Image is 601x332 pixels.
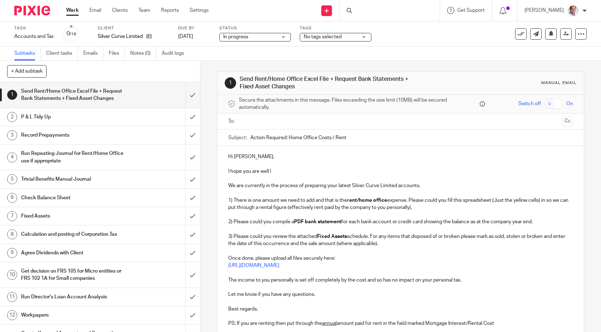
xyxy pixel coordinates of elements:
h1: Get decision on FRS 105 for Micro entities or FRS 102 1A for Small companies [21,266,126,284]
p: 1) There is one amount we need to add and that is the expense. Please could you fill this spreads... [228,197,573,211]
label: Subject: [228,134,247,141]
p: Silver Curve Limited [98,33,143,40]
div: 2 [7,112,17,122]
div: 1 [225,77,236,89]
a: Reports [161,7,179,14]
div: 12 [7,310,17,320]
span: [DATE] [178,34,193,39]
a: Notes (0) [130,47,156,60]
h1: P & L Tidy Up [21,112,126,122]
img: Pixie [14,6,50,15]
div: 3 [7,130,17,140]
h1: Record Prepayments [21,130,126,141]
div: 5 [7,174,17,184]
h1: Fixed Assets [21,211,126,221]
p: The income to you personally is set off completely by the cost and so has no impact on your perso... [228,277,573,284]
span: Get Support [457,8,485,13]
label: To: [228,118,236,125]
h1: Agree Dividends with Client [21,248,126,258]
a: Clients [112,7,128,14]
p: I hope you are well ! [228,168,573,175]
a: Audit logs [162,47,189,60]
img: Munro%20Partners-3202.jpg [567,5,579,16]
div: 8 [7,229,17,239]
div: 11 [7,292,17,302]
p: Best regards, [228,306,573,313]
a: Work [66,7,79,14]
div: Accounts and Tax [14,33,54,40]
h1: Calculation and posting of Corporation Tax [21,229,126,240]
a: Emails [83,47,103,60]
span: In progress [223,34,248,39]
span: No tags selected [304,34,342,39]
strong: rent/home office [347,198,387,203]
label: Status [219,25,291,31]
span: Switch off [518,100,541,107]
div: 7 [7,211,17,221]
a: Client tasks [46,47,78,60]
div: 0 [67,30,76,38]
div: 4 [7,152,17,162]
p: Hi [PERSON_NAME], [228,153,573,160]
small: /19 [70,32,76,36]
button: Cc [562,116,573,127]
label: Due by [178,25,210,31]
h1: Run Repeating Journal for Rent/Home Office use if appropriate [21,148,126,166]
h1: Check Balance Sheet [21,192,126,203]
p: Let me know if you have any questions. [228,291,573,298]
p: 2) Please could you compile a for each bank account or credit card showing the balance as at the ... [228,218,573,225]
strong: Fixed Assets [317,234,347,239]
label: Client [98,25,169,31]
a: Files [109,47,125,60]
span: Secure the attachments in this message. Files exceeding the size limit (10MB) will be secured aut... [239,97,478,111]
strong: PDF bank statement [294,219,341,224]
h1: Workpapers [21,310,126,321]
div: Manual email [541,80,577,86]
a: Subtasks [14,47,41,60]
div: 6 [7,193,17,203]
h1: Send Rent/Home Office Excel File + Request Bank Statements + Fixed Asset Changes [21,86,126,104]
h1: Run Director's Loan Account Analysis [21,292,126,302]
span: On [566,100,573,107]
a: [URL][DOMAIN_NAME] [228,263,279,268]
button: + Add subtask [7,65,47,77]
a: Team [138,7,150,14]
label: Tags [300,25,371,31]
a: Settings [190,7,209,14]
p: 3) Please could you review the attached schedule. For any items that disposed of or broken please... [228,233,573,248]
div: 1 [7,90,17,100]
p: We are currently in the process of preparing your latest Silver Curve Limited accounts. [228,182,573,189]
u: annual [322,321,337,326]
h1: Send Rent/Home Office Excel File + Request Bank Statements + Fixed Asset Changes [240,75,416,91]
label: Task [14,25,54,31]
h1: Trivial Benefits Manual Journal [21,174,126,185]
p: Once done, please upload all files securely here: [228,255,573,262]
a: Email [89,7,101,14]
p: [PERSON_NAME] [524,7,564,14]
p: PS: If you are renting then put through the amount paid for rent in the field marked Mortgage Int... [228,320,573,327]
div: 9 [7,248,17,258]
div: 10 [7,270,17,280]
